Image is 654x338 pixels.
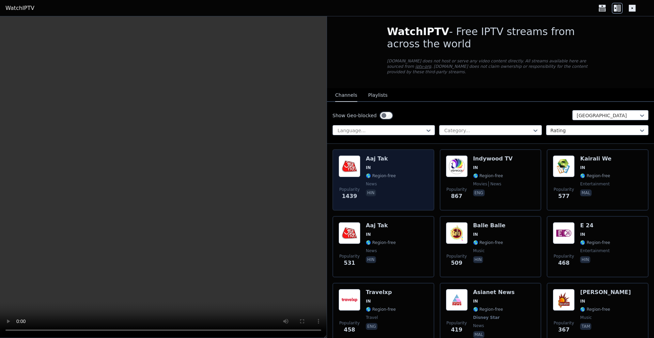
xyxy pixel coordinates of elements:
[344,259,355,267] span: 531
[335,89,357,102] button: Channels
[473,298,478,304] span: IN
[553,155,575,177] img: Kairali We
[366,307,396,312] span: 🌎 Region-free
[473,240,503,245] span: 🌎 Region-free
[447,320,467,326] span: Popularity
[446,289,468,311] img: Asianet News
[488,181,501,187] span: news
[473,331,484,338] p: mal
[332,112,377,119] label: Show Geo-blocked
[558,326,570,334] span: 367
[339,155,360,177] img: Aaj Tak
[473,173,503,179] span: 🌎 Region-free
[473,289,515,296] h6: Asianet News
[580,323,591,330] p: tam
[366,189,376,196] p: hin
[339,320,360,326] span: Popularity
[339,253,360,259] span: Popularity
[387,26,594,50] h1: - Free IPTV streams from across the world
[553,289,575,311] img: Isai Aruvi
[366,240,396,245] span: 🌎 Region-free
[580,289,631,296] h6: [PERSON_NAME]
[368,89,388,102] button: Playlists
[339,187,360,192] span: Popularity
[473,307,503,312] span: 🌎 Region-free
[366,315,378,320] span: travel
[473,232,478,237] span: IN
[366,298,371,304] span: IN
[366,289,396,296] h6: Travelxp
[580,181,610,187] span: entertainment
[5,4,34,12] a: WatchIPTV
[451,259,462,267] span: 509
[447,253,467,259] span: Popularity
[366,181,377,187] span: news
[558,192,570,200] span: 577
[366,248,377,253] span: news
[473,222,505,229] h6: Balle Balle
[554,253,574,259] span: Popularity
[446,222,468,244] img: Balle Balle
[558,259,570,267] span: 468
[580,165,585,170] span: IN
[415,64,431,69] a: iptv-org
[387,26,449,37] span: WatchIPTV
[473,315,500,320] span: Disney Star
[366,323,377,330] p: eng
[451,192,462,200] span: 867
[580,248,610,253] span: entertainment
[554,320,574,326] span: Popularity
[553,222,575,244] img: E 24
[473,181,487,187] span: movies
[473,256,483,263] p: hin
[580,307,610,312] span: 🌎 Region-free
[387,58,594,75] p: [DOMAIN_NAME] does not host or serve any video content directly. All streams available here are s...
[366,222,396,229] h6: Aaj Tak
[580,232,585,237] span: IN
[580,189,591,196] p: mal
[580,315,592,320] span: music
[366,173,396,179] span: 🌎 Region-free
[580,222,610,229] h6: E 24
[366,165,371,170] span: IN
[580,173,610,179] span: 🌎 Region-free
[366,256,376,263] p: hin
[580,240,610,245] span: 🌎 Region-free
[342,192,357,200] span: 1439
[473,165,478,170] span: IN
[580,298,585,304] span: IN
[473,155,513,162] h6: Indywood TV
[447,187,467,192] span: Popularity
[339,222,360,244] img: Aaj Tak
[344,326,355,334] span: 458
[451,326,462,334] span: 419
[473,248,485,253] span: music
[366,232,371,237] span: IN
[446,155,468,177] img: Indywood TV
[366,155,396,162] h6: Aaj Tak
[339,289,360,311] img: Travelxp
[580,256,590,263] p: hin
[554,187,574,192] span: Popularity
[473,323,484,328] span: news
[580,155,611,162] h6: Kairali We
[473,189,485,196] p: eng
